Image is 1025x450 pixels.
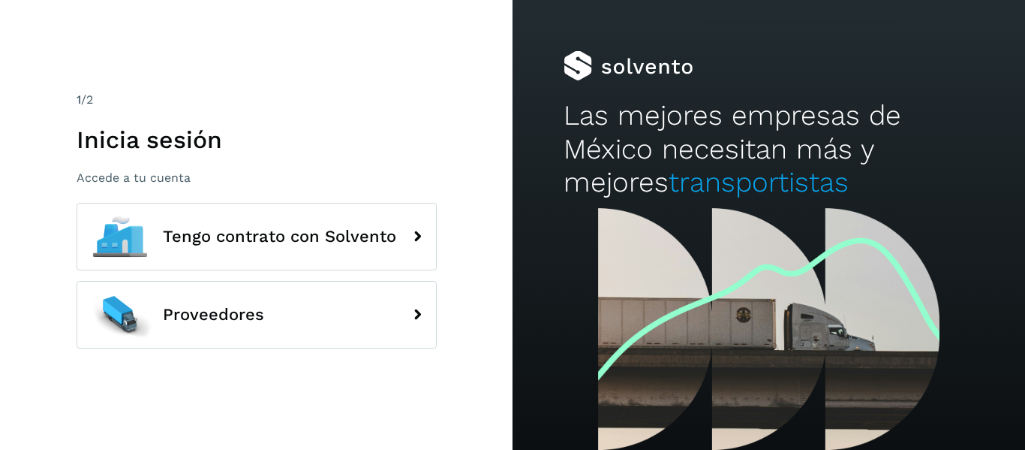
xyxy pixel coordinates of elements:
[77,203,437,270] button: Tengo contrato con Solvento
[163,306,264,324] span: Proveedores
[77,171,437,185] p: Accede a tu cuenta
[77,92,81,107] span: 1
[77,281,437,349] button: Proveedores
[669,166,849,198] span: transportistas
[564,99,973,199] h2: Las mejores empresas de México necesitan más y mejores
[77,91,437,109] div: /2
[163,228,396,246] span: Tengo contrato con Solvento
[77,125,437,154] h1: Inicia sesión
